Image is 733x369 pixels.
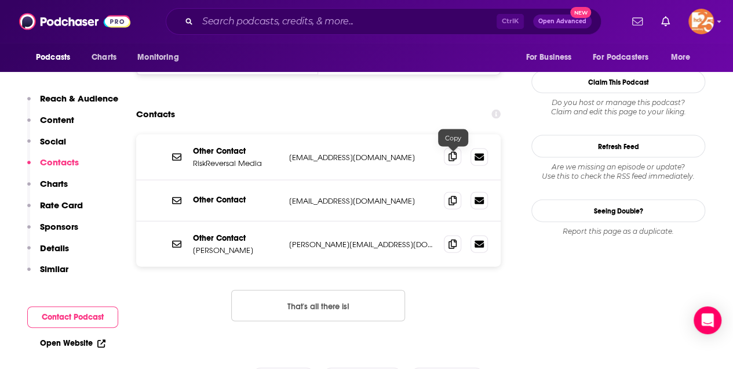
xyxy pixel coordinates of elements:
[193,245,280,255] p: [PERSON_NAME]
[688,9,714,34] img: User Profile
[40,114,74,125] p: Content
[40,263,68,274] p: Similar
[289,196,435,206] p: [EMAIL_ADDRESS][DOMAIN_NAME]
[193,158,280,168] p: RiskReversal Media
[671,49,691,66] span: More
[663,46,705,68] button: open menu
[531,71,705,93] button: Claim This Podcast
[40,136,66,147] p: Social
[570,7,591,18] span: New
[531,135,705,158] button: Refresh Feed
[27,221,78,243] button: Sponsors
[27,243,69,264] button: Details
[688,9,714,34] button: Show profile menu
[628,12,647,31] a: Show notifications dropdown
[531,227,705,236] div: Report this page as a duplicate.
[40,93,118,104] p: Reach & Audience
[92,49,116,66] span: Charts
[585,46,665,68] button: open menu
[193,233,280,243] p: Other Contact
[27,136,66,157] button: Social
[137,49,178,66] span: Monitoring
[531,162,705,181] div: Are we missing an episode or update? Use this to check the RSS feed immediately.
[27,178,68,200] button: Charts
[27,200,83,221] button: Rate Card
[531,200,705,222] a: Seeing Double?
[129,46,194,68] button: open menu
[694,306,721,334] div: Open Intercom Messenger
[531,98,705,107] span: Do you host or manage this podcast?
[27,157,79,178] button: Contacts
[19,10,130,32] img: Podchaser - Follow, Share and Rate Podcasts
[28,46,85,68] button: open menu
[40,157,79,168] p: Contacts
[27,93,118,114] button: Reach & Audience
[40,243,69,254] p: Details
[193,195,280,205] p: Other Contact
[593,49,648,66] span: For Podcasters
[688,9,714,34] span: Logged in as kerrifulks
[36,49,70,66] span: Podcasts
[40,200,83,211] p: Rate Card
[517,46,586,68] button: open menu
[136,103,175,125] h2: Contacts
[533,15,592,28] button: Open AdvancedNew
[193,146,280,156] p: Other Contact
[538,19,586,24] span: Open Advanced
[231,290,405,321] button: Nothing here.
[289,153,435,162] p: [EMAIL_ADDRESS][DOMAIN_NAME]
[166,8,601,35] div: Search podcasts, credits, & more...
[657,12,674,31] a: Show notifications dropdown
[497,14,524,29] span: Ctrl K
[27,306,118,328] button: Contact Podcast
[27,263,68,285] button: Similar
[40,178,68,189] p: Charts
[438,129,468,147] div: Copy
[40,221,78,232] p: Sponsors
[289,240,435,249] p: [PERSON_NAME][EMAIL_ADDRESS][DOMAIN_NAME]
[27,114,74,136] button: Content
[40,338,105,348] a: Open Website
[198,12,497,31] input: Search podcasts, credits, & more...
[84,46,123,68] a: Charts
[526,49,571,66] span: For Business
[531,98,705,117] div: Claim and edit this page to your liking.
